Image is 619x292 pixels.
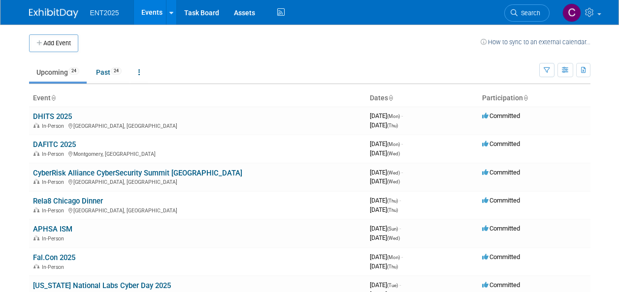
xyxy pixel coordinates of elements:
[401,253,403,261] span: -
[523,94,528,102] a: Sort by Participation Type
[399,197,401,204] span: -
[42,123,67,129] span: In-Person
[33,197,103,205] a: Rela8 Chicago Dinner
[33,206,362,214] div: [GEOGRAPHIC_DATA], [GEOGRAPHIC_DATA]
[51,94,56,102] a: Sort by Event Name
[33,253,75,262] a: Fal.Con 2025
[370,225,401,232] span: [DATE]
[370,140,403,147] span: [DATE]
[33,281,171,290] a: [US_STATE] National Labs Cyber Day 2025
[33,207,39,212] img: In-Person Event
[370,121,398,129] span: [DATE]
[370,149,400,157] span: [DATE]
[42,179,67,185] span: In-Person
[562,3,581,22] img: Colleen Mueller
[387,264,398,269] span: (Thu)
[29,63,87,82] a: Upcoming24
[33,264,39,269] img: In-Person Event
[387,198,398,204] span: (Thu)
[29,90,366,107] th: Event
[399,225,401,232] span: -
[401,169,403,176] span: -
[89,63,129,82] a: Past24
[387,114,400,119] span: (Mon)
[370,253,403,261] span: [DATE]
[42,264,67,270] span: In-Person
[387,226,398,232] span: (Sun)
[42,235,67,242] span: In-Person
[387,283,398,288] span: (Tue)
[33,121,362,129] div: [GEOGRAPHIC_DATA], [GEOGRAPHIC_DATA]
[366,90,478,107] th: Dates
[482,112,520,119] span: Committed
[387,170,400,175] span: (Wed)
[482,140,520,147] span: Committed
[504,4,550,22] a: Search
[33,235,39,240] img: In-Person Event
[387,179,400,184] span: (Wed)
[90,9,119,17] span: ENT2025
[33,225,72,234] a: APHSA ISM
[68,67,79,75] span: 24
[387,142,400,147] span: (Mon)
[387,151,400,156] span: (Wed)
[370,169,403,176] span: [DATE]
[370,206,398,213] span: [DATE]
[370,177,400,185] span: [DATE]
[482,197,520,204] span: Committed
[518,9,540,17] span: Search
[387,207,398,213] span: (Thu)
[33,112,72,121] a: DHITS 2025
[42,151,67,157] span: In-Person
[399,281,401,289] span: -
[370,112,403,119] span: [DATE]
[387,123,398,128] span: (Thu)
[33,149,362,157] div: Montgomery, [GEOGRAPHIC_DATA]
[482,281,520,289] span: Committed
[482,225,520,232] span: Committed
[370,263,398,270] span: [DATE]
[33,123,39,128] img: In-Person Event
[29,34,78,52] button: Add Event
[481,38,590,46] a: How to sync to an external calendar...
[111,67,122,75] span: 24
[33,179,39,184] img: In-Person Event
[33,169,242,177] a: CyberRisk Alliance CyberSecurity Summit [GEOGRAPHIC_DATA]
[401,140,403,147] span: -
[33,151,39,156] img: In-Person Event
[42,207,67,214] span: In-Person
[29,8,78,18] img: ExhibitDay
[388,94,393,102] a: Sort by Start Date
[370,234,400,241] span: [DATE]
[401,112,403,119] span: -
[482,253,520,261] span: Committed
[33,177,362,185] div: [GEOGRAPHIC_DATA], [GEOGRAPHIC_DATA]
[33,140,76,149] a: DAFITC 2025
[478,90,590,107] th: Participation
[482,169,520,176] span: Committed
[387,255,400,260] span: (Mon)
[370,281,401,289] span: [DATE]
[387,235,400,241] span: (Wed)
[370,197,401,204] span: [DATE]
